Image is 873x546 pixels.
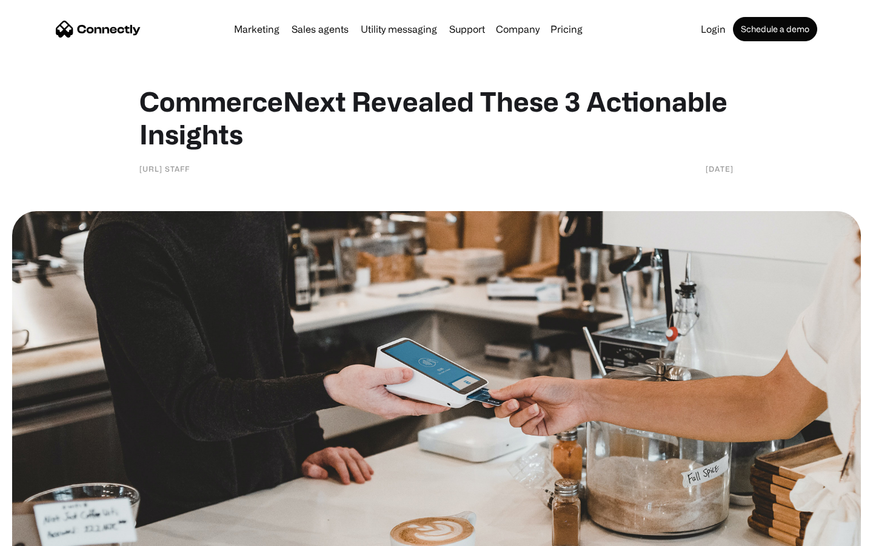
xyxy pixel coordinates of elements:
[139,85,734,150] h1: CommerceNext Revealed These 3 Actionable Insights
[492,21,543,38] div: Company
[706,163,734,175] div: [DATE]
[287,24,353,34] a: Sales agents
[444,24,490,34] a: Support
[696,24,731,34] a: Login
[24,525,73,542] ul: Language list
[356,24,442,34] a: Utility messaging
[546,24,587,34] a: Pricing
[12,525,73,542] aside: Language selected: English
[139,163,190,175] div: [URL] Staff
[496,21,540,38] div: Company
[229,24,284,34] a: Marketing
[56,20,141,38] a: home
[733,17,817,41] a: Schedule a demo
